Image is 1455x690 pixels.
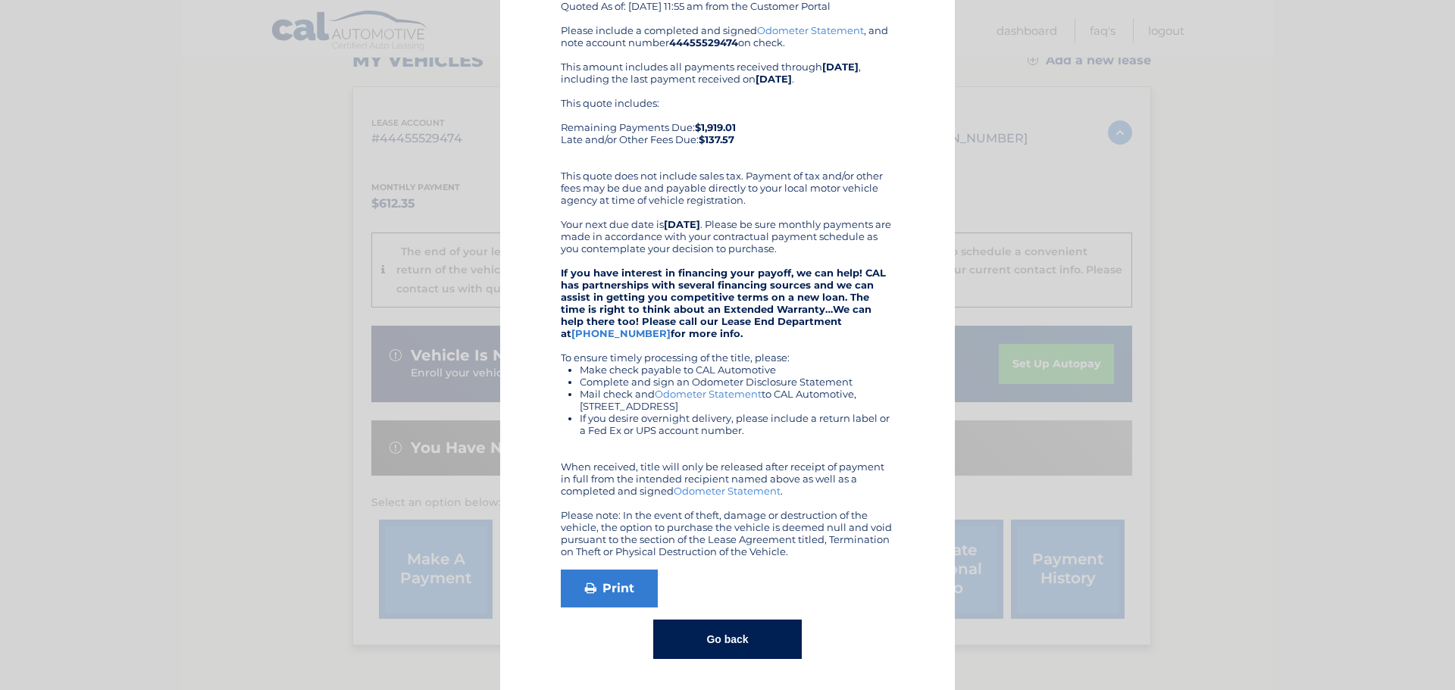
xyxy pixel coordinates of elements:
b: 44455529474 [669,36,738,48]
div: This quote includes: Remaining Payments Due: Late and/or Other Fees Due: [561,97,894,158]
a: Print [561,570,658,607]
b: [DATE] [822,61,859,73]
b: [DATE] [664,218,700,230]
b: [DATE] [756,73,792,85]
li: Complete and sign an Odometer Disclosure Statement [580,376,894,388]
a: Odometer Statement [757,24,864,36]
a: Odometer Statement [674,485,781,497]
div: Please include a completed and signed , and note account number on check. This amount includes al... [561,24,894,557]
b: $137.57 [699,133,734,145]
li: Make check payable to CAL Automotive [580,364,894,376]
li: Mail check and to CAL Automotive, [STREET_ADDRESS] [580,388,894,412]
strong: If you have interest in financing your payoff, we can help! CAL has partnerships with several fin... [561,267,886,339]
b: $1,919.01 [695,121,736,133]
a: [PHONE_NUMBER] [571,327,671,339]
li: If you desire overnight delivery, please include a return label or a Fed Ex or UPS account number. [580,412,894,436]
a: Odometer Statement [655,388,762,400]
button: Go back [653,620,801,659]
